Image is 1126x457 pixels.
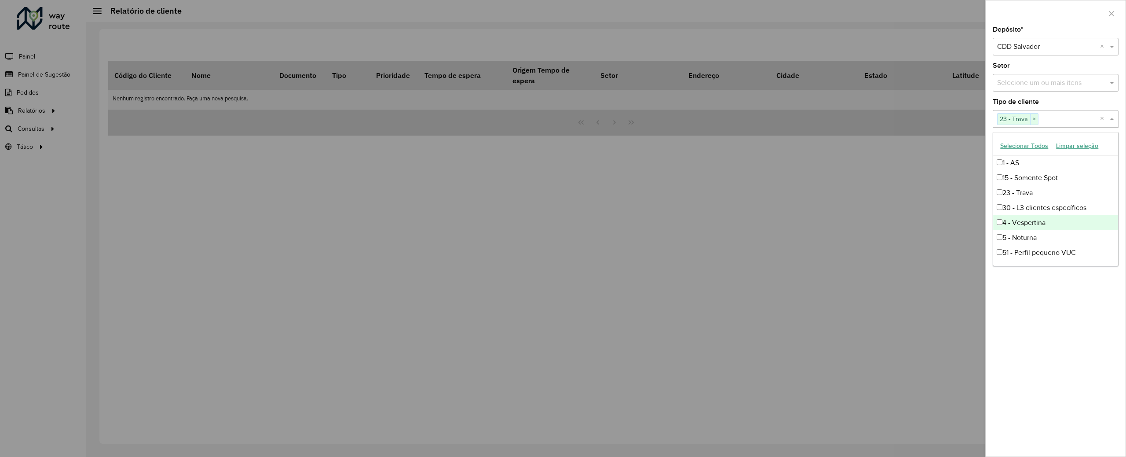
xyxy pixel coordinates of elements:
label: Depósito [993,24,1024,35]
div: 5 - Noturna [993,230,1118,245]
div: 4 - Vespertina [993,215,1118,230]
span: Clear all [1100,114,1108,124]
div: 1 - AS [993,155,1118,170]
div: 23 - Trava [993,185,1118,200]
div: 51 - Perfil pequeno VUC [993,245,1118,260]
div: 30 - L3 clientes específicos [993,200,1118,215]
label: Tipo de cliente [993,96,1039,107]
button: Selecionar Todos [996,139,1052,153]
div: 7 - SUB [993,260,1118,275]
button: Limpar seleção [1052,139,1102,153]
div: 15 - Somente Spot [993,170,1118,185]
span: 23 - Trava [998,114,1030,124]
ng-dropdown-panel: Options list [993,132,1118,266]
span: Clear all [1100,41,1108,52]
span: × [1030,114,1038,125]
label: Setor [993,60,1010,71]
